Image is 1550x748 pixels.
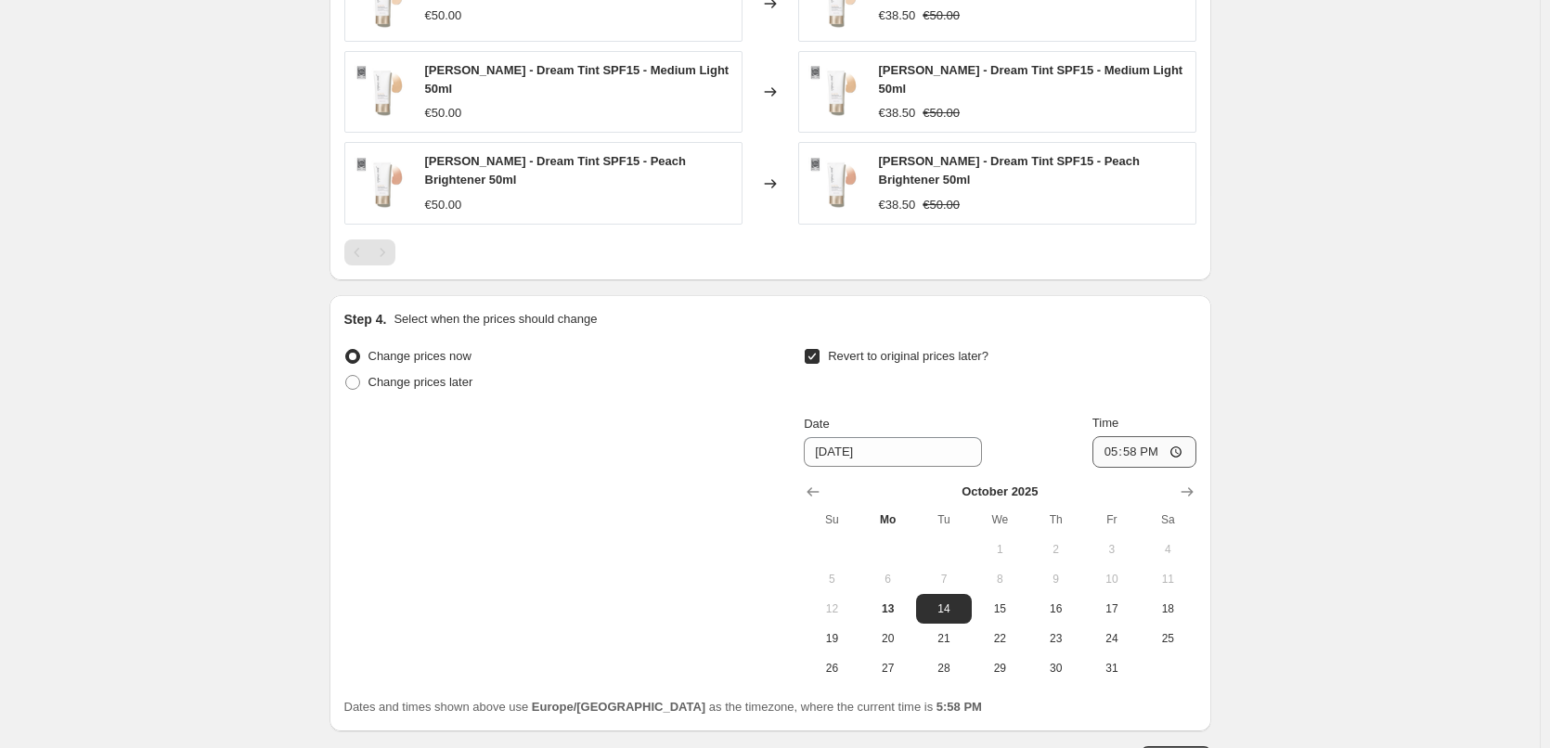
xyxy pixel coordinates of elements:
th: Tuesday [916,505,972,535]
span: 18 [1147,601,1188,616]
span: 6 [868,572,909,587]
button: Monday October 27 2025 [860,653,916,683]
span: 28 [924,661,964,676]
span: 21 [924,631,964,646]
span: 24 [1091,631,1132,646]
button: Tuesday October 28 2025 [916,653,972,683]
th: Thursday [1027,505,1083,535]
th: Sunday [804,505,859,535]
span: Sa [1147,512,1188,527]
button: Sunday October 19 2025 [804,624,859,653]
button: Friday October 10 2025 [1084,564,1140,594]
span: 31 [1091,661,1132,676]
img: jane-iredale-dream-tint-spf15-medium-light-50ml-443538_80x.png [355,64,410,120]
img: jane-iredale-dream-tint-spf15-peach-brightener-50ml-443697_80x.png [808,156,864,212]
span: €50.00 [425,8,462,22]
span: Su [811,512,852,527]
span: Fr [1091,512,1132,527]
button: Saturday October 4 2025 [1140,535,1195,564]
button: Show previous month, September 2025 [800,479,826,505]
input: 10/13/2025 [804,437,982,467]
span: €38.50 [879,106,916,120]
button: Monday October 6 2025 [860,564,916,594]
span: 2 [1035,542,1076,557]
span: €50.00 [923,198,960,212]
button: Wednesday October 22 2025 [972,624,1027,653]
button: Wednesday October 29 2025 [972,653,1027,683]
button: Wednesday October 15 2025 [972,594,1027,624]
span: 14 [924,601,964,616]
span: 16 [1035,601,1076,616]
span: Dates and times shown above use as the timezone, where the current time is [344,700,982,714]
span: 8 [979,572,1020,587]
nav: Pagination [344,239,395,265]
button: Sunday October 5 2025 [804,564,859,594]
b: 5:58 PM [936,700,982,714]
button: Saturday October 11 2025 [1140,564,1195,594]
span: Mo [868,512,909,527]
span: 25 [1147,631,1188,646]
span: [PERSON_NAME] - Dream Tint SPF15 - Medium Light 50ml [879,63,1183,96]
span: 7 [924,572,964,587]
button: Thursday October 2 2025 [1027,535,1083,564]
span: 1 [979,542,1020,557]
span: €50.00 [923,8,960,22]
input: 12:00 [1092,436,1196,468]
span: €50.00 [425,198,462,212]
button: Thursday October 23 2025 [1027,624,1083,653]
span: 13 [868,601,909,616]
button: Friday October 24 2025 [1084,624,1140,653]
span: €50.00 [923,106,960,120]
button: Monday October 20 2025 [860,624,916,653]
span: 26 [811,661,852,676]
span: 11 [1147,572,1188,587]
th: Monday [860,505,916,535]
span: 9 [1035,572,1076,587]
span: 3 [1091,542,1132,557]
span: 17 [1091,601,1132,616]
button: Saturday October 25 2025 [1140,624,1195,653]
th: Friday [1084,505,1140,535]
h2: Step 4. [344,310,387,329]
span: Date [804,417,829,431]
button: Sunday October 12 2025 [804,594,859,624]
span: 10 [1091,572,1132,587]
button: Friday October 31 2025 [1084,653,1140,683]
span: We [979,512,1020,527]
span: 30 [1035,661,1076,676]
button: Thursday October 30 2025 [1027,653,1083,683]
button: Tuesday October 14 2025 [916,594,972,624]
span: [PERSON_NAME] - Dream Tint SPF15 - Medium Light 50ml [425,63,730,96]
span: [PERSON_NAME] - Dream Tint SPF15 - Peach Brightener 50ml [879,154,1141,187]
span: 5 [811,572,852,587]
span: 23 [1035,631,1076,646]
span: Change prices now [368,349,471,363]
span: [PERSON_NAME] - Dream Tint SPF15 - Peach Brightener 50ml [425,154,687,187]
img: jane-iredale-dream-tint-spf15-medium-light-50ml-443538_80x.png [808,64,864,120]
button: Thursday October 9 2025 [1027,564,1083,594]
img: jane-iredale-dream-tint-spf15-peach-brightener-50ml-443697_80x.png [355,156,410,212]
span: Revert to original prices later? [828,349,988,363]
button: Today Monday October 13 2025 [860,594,916,624]
span: Th [1035,512,1076,527]
button: Friday October 17 2025 [1084,594,1140,624]
span: 19 [811,631,852,646]
span: 12 [811,601,852,616]
button: Sunday October 26 2025 [804,653,859,683]
button: Thursday October 16 2025 [1027,594,1083,624]
span: 22 [979,631,1020,646]
b: Europe/[GEOGRAPHIC_DATA] [532,700,705,714]
button: Wednesday October 8 2025 [972,564,1027,594]
button: Saturday October 18 2025 [1140,594,1195,624]
span: Change prices later [368,375,473,389]
span: Tu [924,512,964,527]
button: Tuesday October 7 2025 [916,564,972,594]
button: Friday October 3 2025 [1084,535,1140,564]
button: Wednesday October 1 2025 [972,535,1027,564]
button: Show next month, November 2025 [1174,479,1200,505]
span: 20 [868,631,909,646]
th: Saturday [1140,505,1195,535]
span: 15 [979,601,1020,616]
button: Tuesday October 21 2025 [916,624,972,653]
span: €38.50 [879,8,916,22]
